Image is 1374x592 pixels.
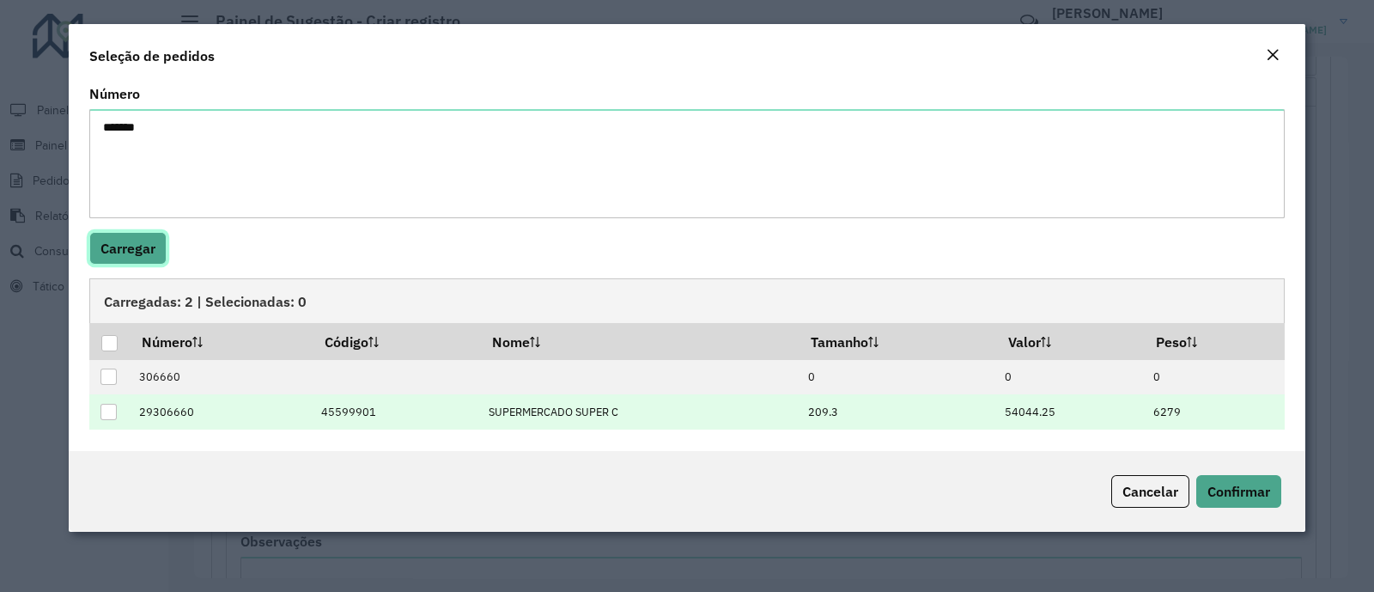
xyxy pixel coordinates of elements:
button: Cancelar [1111,475,1189,508]
td: 209.3 [799,394,996,430]
th: Número [130,323,312,359]
td: 0 [799,360,996,395]
button: Close [1261,45,1285,67]
td: SUPERMERCADO SUPER C [480,394,799,430]
em: Fechar [1266,48,1280,62]
td: 45599901 [313,394,480,430]
span: Confirmar [1207,483,1270,500]
button: Confirmar [1196,475,1281,508]
th: Valor [996,323,1145,359]
td: 306660 [130,360,312,395]
button: Carregar [89,232,167,265]
div: Carregadas: 2 | Selecionadas: 0 [89,278,1285,323]
td: 0 [996,360,1145,395]
h4: Seleção de pedidos [89,46,215,66]
th: Código [313,323,480,359]
span: Cancelar [1122,483,1178,500]
td: 29306660 [130,394,312,430]
th: Nome [480,323,799,359]
label: Número [89,83,140,104]
th: Peso [1145,323,1285,359]
td: 6279 [1145,394,1285,430]
td: 54044.25 [996,394,1145,430]
td: 0 [1145,360,1285,395]
th: Tamanho [799,323,996,359]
